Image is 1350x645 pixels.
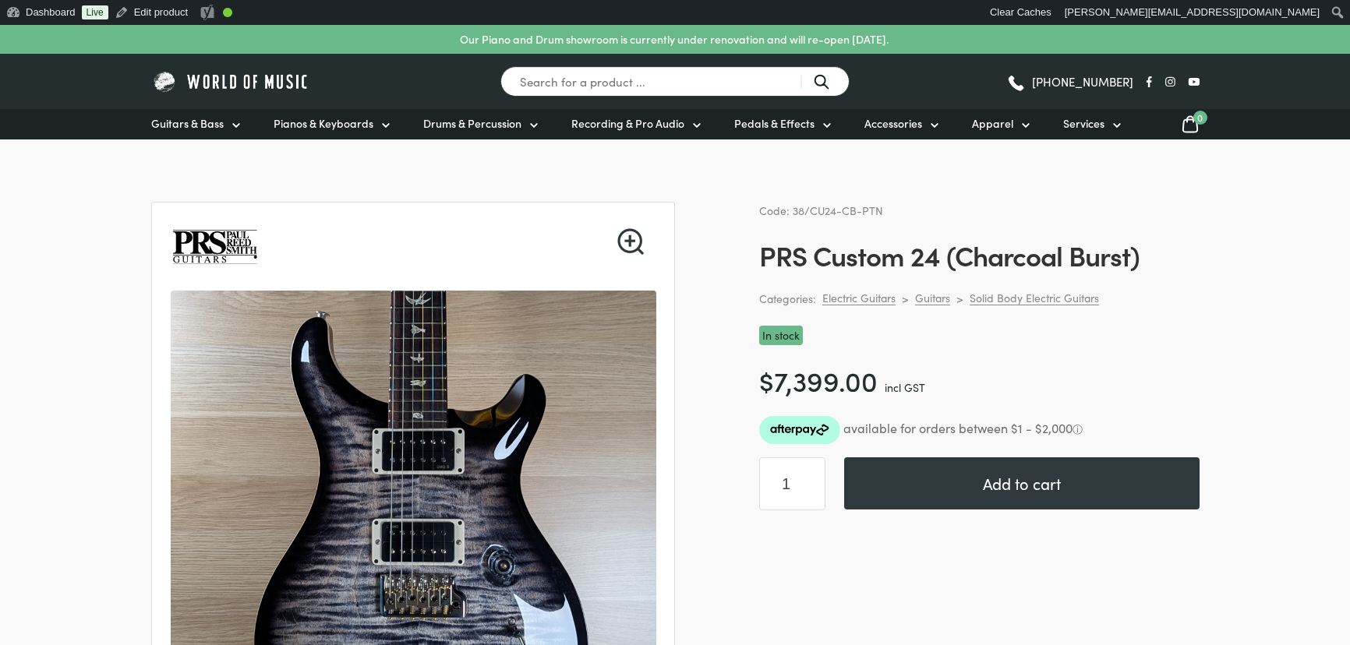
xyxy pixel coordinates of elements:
[151,115,224,132] span: Guitars & Bass
[617,228,644,255] a: View full-screen image gallery
[500,66,850,97] input: Search for a product ...
[1032,76,1133,87] span: [PHONE_NUMBER]
[915,291,950,305] a: Guitars
[571,115,684,132] span: Recording & Pro Audio
[759,290,816,308] span: Categories:
[759,457,825,510] input: Product quantity
[759,529,1200,628] iframe: PayPal
[460,31,889,48] p: Our Piano and Drum showroom is currently under renovation and will re-open [DATE].
[970,291,1099,305] a: Solid Body Electric Guitars
[1193,111,1207,125] span: 0
[759,238,1200,271] h1: PRS Custom 24 (Charcoal Burst)
[864,115,922,132] span: Accessories
[822,291,896,305] a: Electric Guitars
[902,291,909,305] div: >
[759,361,878,399] bdi: 7,399.00
[972,115,1013,132] span: Apparel
[423,115,521,132] span: Drums & Percussion
[759,361,774,399] span: $
[1006,70,1133,93] a: [PHONE_NUMBER]
[844,457,1200,509] button: Add to cart
[1063,115,1104,132] span: Services
[171,203,260,291] img: Paul Reed Smith
[734,115,815,132] span: Pedals & Effects
[151,69,311,93] img: World of Music
[885,379,925,395] span: incl GST
[759,326,803,345] p: In stock
[1124,474,1350,645] iframe: Chat with our support team
[956,291,963,305] div: >
[274,115,373,132] span: Pianos & Keyboards
[759,203,883,218] span: Code: 38/CU24-CB-PTN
